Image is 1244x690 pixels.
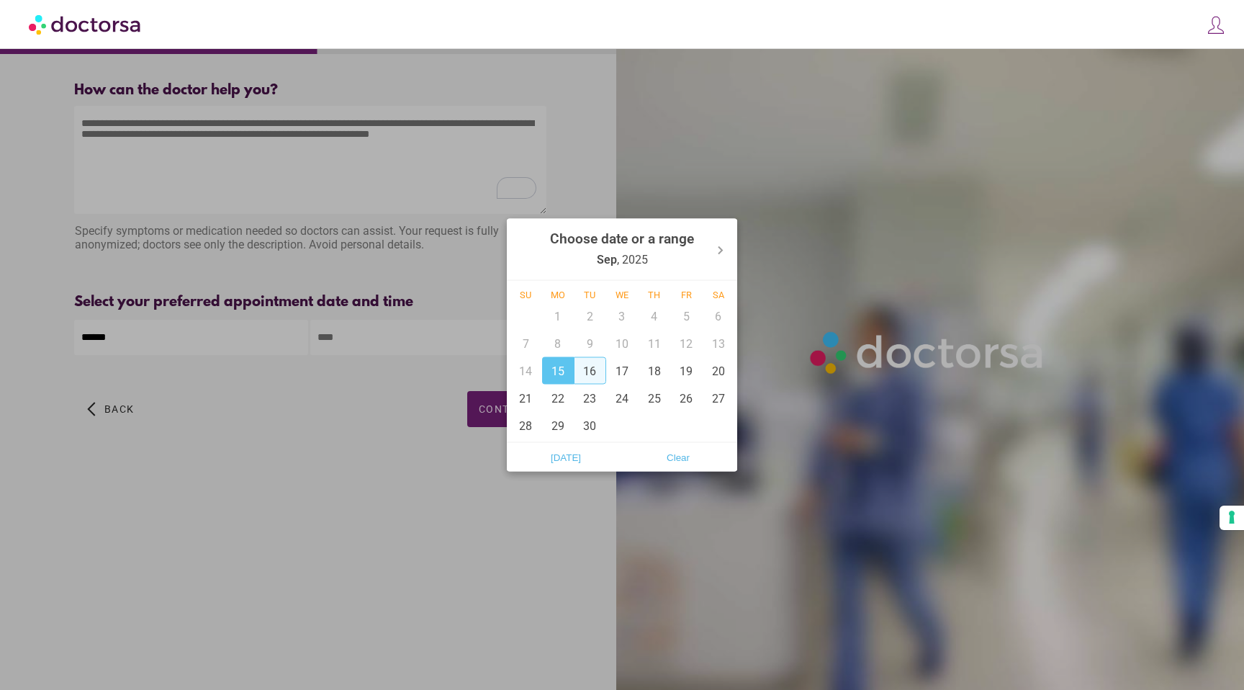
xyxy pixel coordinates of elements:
strong: Sep [597,253,617,266]
div: 11 [638,330,670,357]
button: [DATE] [510,446,622,469]
button: Your consent preferences for tracking technologies [1220,506,1244,530]
div: 30 [574,412,606,439]
span: Clear [626,447,730,468]
div: 20 [702,357,734,385]
div: 15 [542,357,574,385]
div: 7 [510,330,542,357]
div: 13 [702,330,734,357]
div: 23 [574,385,606,412]
div: 4 [638,303,670,330]
div: 18 [638,357,670,385]
span: [DATE] [514,447,618,468]
div: 1 [542,303,574,330]
div: 26 [670,385,703,412]
div: 10 [606,330,639,357]
div: Mo [542,290,574,300]
img: icons8-customer-100.png [1206,15,1226,35]
strong: Choose date or a range [550,230,694,247]
div: 3 [606,303,639,330]
div: Su [510,290,542,300]
div: , 2025 [550,222,694,277]
img: Doctorsa.com [29,8,143,40]
div: Th [638,290,670,300]
div: 27 [702,385,734,412]
div: 21 [510,385,542,412]
div: 12 [670,330,703,357]
div: 22 [542,385,574,412]
div: Sa [702,290,734,300]
div: 16 [574,357,606,385]
button: Clear [622,446,734,469]
div: 8 [542,330,574,357]
div: Fr [670,290,703,300]
div: 14 [510,357,542,385]
div: Tu [574,290,606,300]
div: 29 [542,412,574,439]
div: 17 [606,357,639,385]
div: 24 [606,385,639,412]
div: We [606,290,639,300]
div: 28 [510,412,542,439]
div: 25 [638,385,670,412]
div: 5 [670,303,703,330]
div: 2 [574,303,606,330]
div: 19 [670,357,703,385]
div: 9 [574,330,606,357]
div: 6 [702,303,734,330]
